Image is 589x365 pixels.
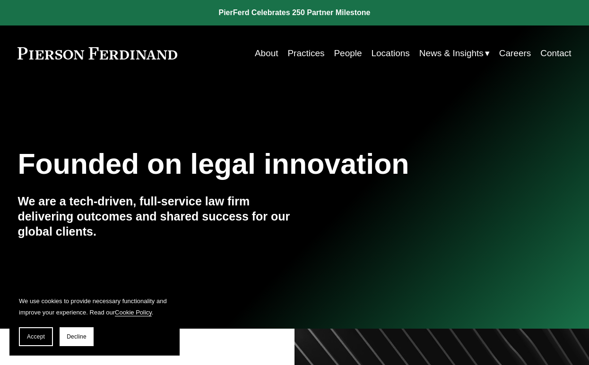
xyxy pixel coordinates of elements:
section: Cookie banner [9,286,180,356]
button: Decline [60,327,94,346]
a: Careers [499,44,531,62]
span: Accept [27,333,45,340]
a: folder dropdown [419,44,490,62]
a: Practices [287,44,324,62]
button: Accept [19,327,53,346]
a: Contact [540,44,571,62]
a: About [255,44,278,62]
a: People [334,44,362,62]
h1: Founded on legal innovation [17,148,479,181]
p: We use cookies to provide necessary functionality and improve your experience. Read our . [19,296,170,318]
span: News & Insights [419,45,484,61]
span: Decline [67,333,87,340]
h4: We are a tech-driven, full-service law firm delivering outcomes and shared success for our global... [17,194,294,239]
a: Locations [372,44,410,62]
a: Cookie Policy [115,309,152,316]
